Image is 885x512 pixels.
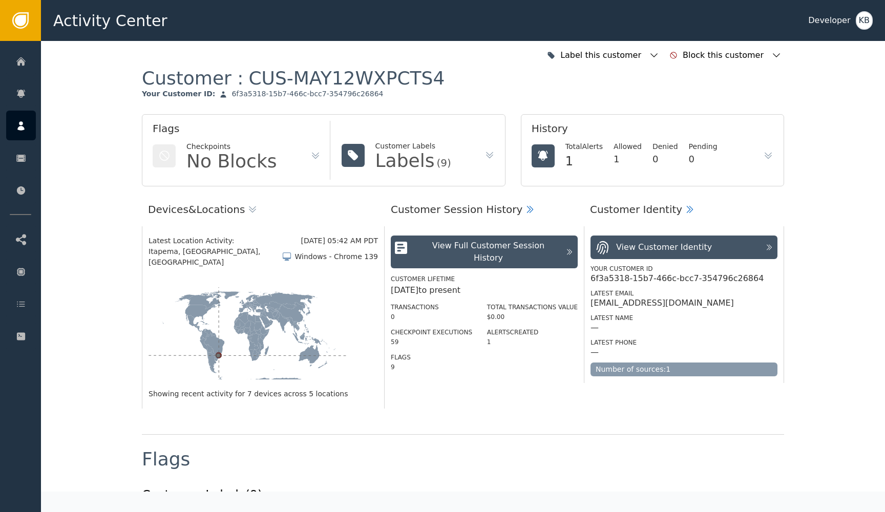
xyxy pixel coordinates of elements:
[591,264,777,273] div: Your Customer ID
[616,241,712,253] div: View Customer Identity
[689,141,718,152] div: Pending
[416,240,560,264] div: View Full Customer Session History
[391,312,472,322] div: 0
[294,251,378,262] div: Windows - Chrome 139
[560,49,644,61] div: Label this customer
[142,90,215,99] div: Your Customer ID :
[667,44,784,67] button: Block this customer
[614,141,642,152] div: Allowed
[142,67,445,90] div: Customer :
[149,236,301,246] div: Latest Location Activity:
[590,202,682,217] div: Customer Identity
[153,121,321,141] div: Flags
[391,337,472,347] div: 59
[436,158,451,168] div: (9)
[391,275,455,283] label: Customer Lifetime
[149,246,282,268] span: Itapema, [GEOGRAPHIC_DATA], [GEOGRAPHIC_DATA]
[149,389,378,399] div: Showing recent activity for 7 devices across 5 locations
[544,44,662,67] button: Label this customer
[591,289,777,298] div: Latest Email
[591,236,777,259] button: View Customer Identity
[565,152,603,170] div: 1
[683,49,766,61] div: Block this customer
[391,236,578,268] button: View Full Customer Session History
[391,354,411,361] label: Flags
[186,152,277,170] div: No Blocks
[391,202,522,217] div: Customer Session History
[391,284,578,296] div: [DATE] to present
[186,141,277,152] div: Checkpoints
[565,141,603,152] div: Total Alerts
[391,304,439,311] label: Transactions
[591,273,764,284] div: 6f3a5318-15b7-466c-bcc7-354796c26864
[375,141,451,152] div: Customer Labels
[652,152,678,166] div: 0
[148,202,245,217] div: Devices & Locations
[591,313,777,323] div: Latest Name
[231,90,383,99] div: 6f3a5318-15b7-466c-bcc7-354796c26864
[591,323,599,333] div: —
[652,141,678,152] div: Denied
[142,450,190,468] div: Flags
[286,489,370,501] div: Label this customer
[375,152,435,170] div: Labels
[487,304,578,311] label: Total Transactions Value
[487,337,578,347] div: 1
[614,152,642,166] div: 1
[591,338,777,347] div: Latest Phone
[248,67,445,90] div: CUS-MAY12WXPCTS4
[856,11,873,30] button: KB
[391,362,472,372] div: 9
[270,484,388,506] button: Label this customer
[53,9,167,32] span: Activity Center
[591,298,734,308] div: [EMAIL_ADDRESS][DOMAIN_NAME]
[487,329,539,336] label: Alerts Created
[808,14,850,27] div: Developer
[301,236,378,246] div: [DATE] 05:42 AM PDT
[487,312,578,322] div: $0.00
[591,362,777,376] div: Number of sources: 1
[142,486,262,504] div: Customer Labels (9)
[591,347,599,357] div: —
[391,329,472,336] label: Checkpoint Executions
[689,152,718,166] div: 0
[532,121,773,141] div: History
